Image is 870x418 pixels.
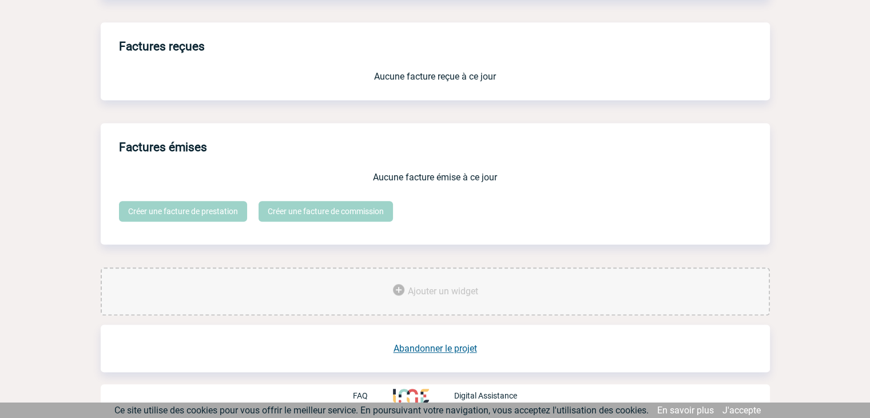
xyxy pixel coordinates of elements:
[657,405,714,416] a: En savoir plus
[119,132,770,163] h3: Factures émises
[394,343,477,354] a: Abandonner le projet
[353,390,393,401] a: FAQ
[101,267,770,316] div: Ajouter des outils d'aide à la gestion de votre événement
[408,286,478,297] span: Ajouter un widget
[722,405,761,416] a: J'accepte
[119,172,752,183] p: Aucune facture émise à ce jour
[393,389,428,403] img: http://www.idealmeetingsevents.fr/
[119,201,247,222] a: Créer une facture de prestation
[119,31,770,62] h3: Factures reçues
[119,71,752,82] p: Aucune facture reçue à ce jour
[259,201,393,222] a: Créer une facture de commission
[114,405,649,416] span: Ce site utilise des cookies pour vous offrir le meilleur service. En poursuivant votre navigation...
[353,391,368,400] p: FAQ
[454,391,517,400] p: Digital Assistance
